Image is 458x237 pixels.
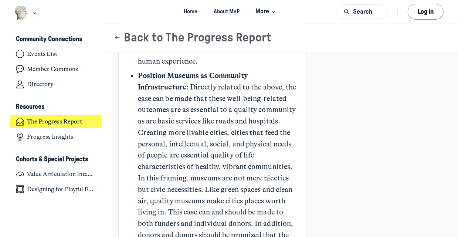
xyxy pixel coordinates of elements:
[10,33,102,46] button: Community ConnectionsCollapse space
[27,133,73,140] h4: Progress Insights
[207,5,246,18] a: About MaP
[10,182,102,196] a: Designing for Playful Engagement
[255,7,277,17] span: More
[16,156,88,163] h3: Cohorts & Special Projects
[10,78,102,91] a: Directory
[27,50,57,58] h4: Events List
[10,115,102,129] a: The Progress Report
[113,31,272,45] button: Back to The Progress Report
[16,103,44,111] h3: Resources
[10,47,102,61] a: Events List
[27,170,96,178] h4: Value Articulation Intensive (Cultural Leadership Lab)
[138,72,250,92] strong: Position Museums as Community Infrastructure
[337,4,388,19] button: Search
[10,130,102,144] a: Progress Insights
[27,65,78,73] h4: Member Commons
[27,186,96,193] h4: Designing for Playful Engagement
[104,24,458,53] header: Page Header
[10,167,102,181] a: Value Articulation Intensive (Cultural Leadership Lab)
[249,5,281,18] button: More
[14,5,38,21] button: Museums as Progress logo
[10,101,102,114] button: ResourcesCollapse space
[10,153,102,166] button: Cohorts & Special ProjectsCollapse space
[10,62,102,76] a: Member Commons
[27,81,53,88] h4: Directory
[27,118,82,125] h4: The Progress Report
[14,6,28,20] img: Museums as Progress logo
[16,35,82,43] h3: Community Connections
[177,5,204,18] a: Home
[408,4,444,20] button: Log in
